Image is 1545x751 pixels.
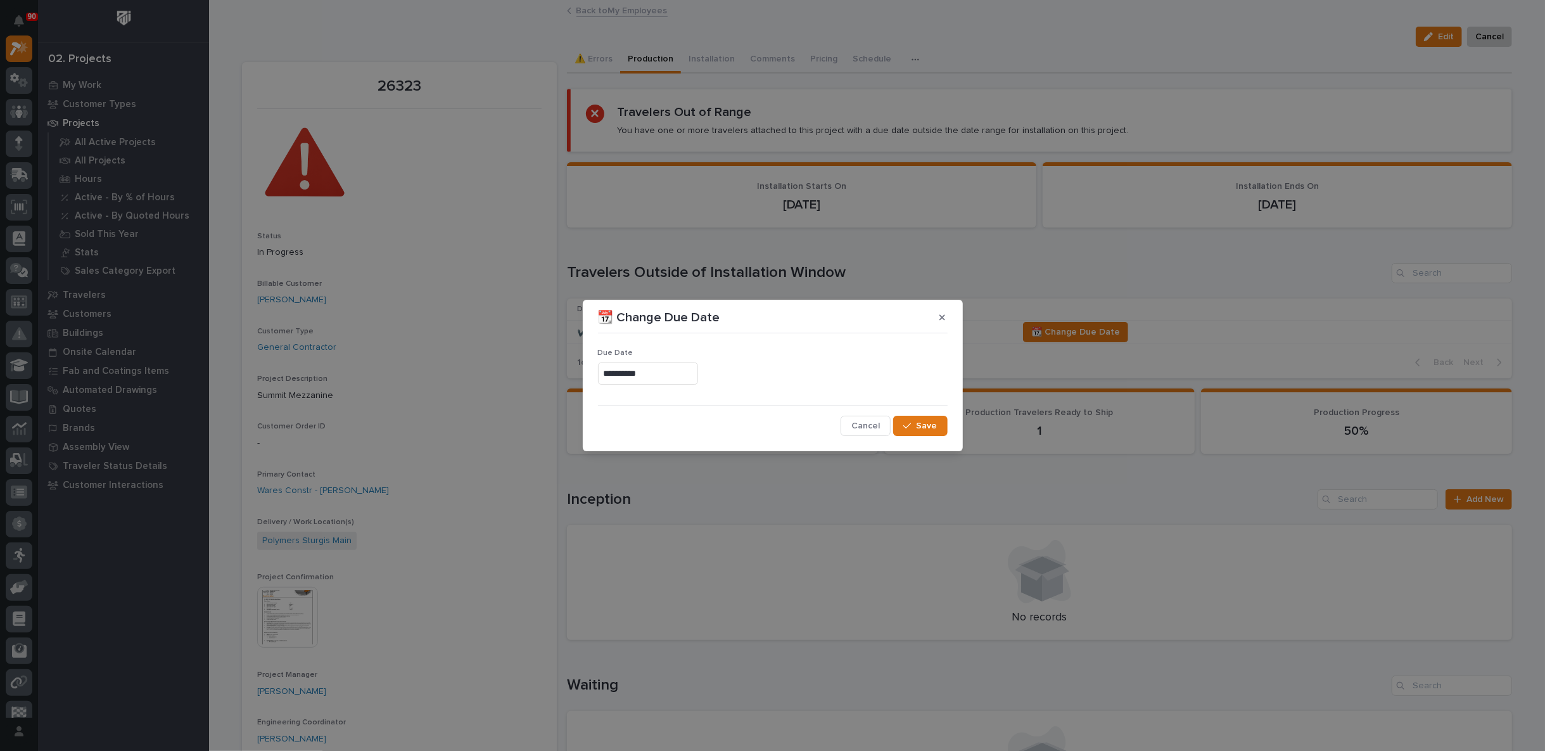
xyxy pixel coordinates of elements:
[851,420,880,432] span: Cancel
[893,416,947,436] button: Save
[598,349,633,357] span: Due Date
[598,310,720,325] p: 📆 Change Due Date
[917,420,938,432] span: Save
[841,416,891,436] button: Cancel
